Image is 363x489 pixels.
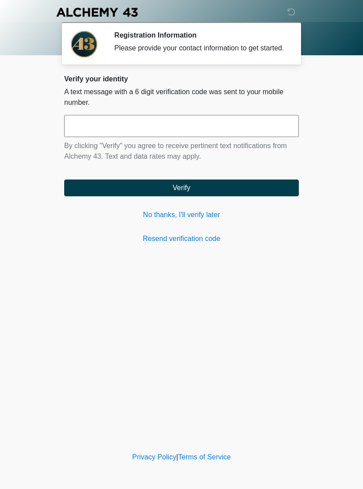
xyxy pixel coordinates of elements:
[176,453,178,461] a: |
[71,31,97,57] img: Agent Avatar
[114,31,286,39] h2: Registration Information
[64,141,299,162] p: By clicking "Verify" you agree to receive pertinent text notifications from Alchemy 43. Text and ...
[64,233,299,244] a: Resend verification code
[178,453,231,461] a: Terms of Service
[64,75,299,83] h2: Verify your identity
[114,43,286,53] div: Please provide your contact information to get started.
[64,210,299,220] a: No thanks, I'll verify later
[64,180,299,196] button: Verify
[64,87,299,108] p: A text message with a 6 digit verification code was sent to your mobile number.
[132,453,177,461] a: Privacy Policy
[55,7,139,18] img: Alchemy 43 Logo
